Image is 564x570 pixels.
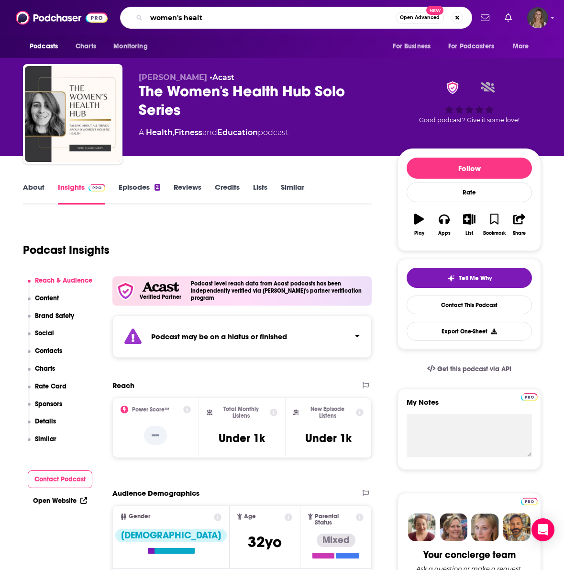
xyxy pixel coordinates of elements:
span: Open Advanced [400,15,440,20]
button: Rate Card [28,382,67,400]
a: Show notifications dropdown [501,10,516,26]
a: Episodes2 [119,182,160,205]
button: Open AdvancedNew [396,12,444,23]
p: Similar [35,435,56,443]
a: Pro website [521,496,538,505]
span: Gender [129,513,150,520]
button: open menu [386,37,442,56]
div: Share [513,230,526,236]
button: Contact Podcast [28,470,93,488]
h2: New Episode Listens [303,406,352,419]
span: New [426,6,443,15]
button: Details [28,417,56,435]
div: Your concierge team [423,549,516,561]
span: More [513,40,529,53]
img: User Profile [527,7,548,28]
a: Charts [69,37,102,56]
img: tell me why sparkle [447,274,455,282]
img: Podchaser Pro [521,498,538,505]
strong: Podcast may be on a hiatus or finished [151,332,287,341]
button: open menu [506,37,541,56]
span: [PERSON_NAME] [139,73,207,82]
button: Brand Safety [28,312,75,330]
div: [DEMOGRAPHIC_DATA] [115,529,227,542]
div: Apps [438,230,451,236]
div: List [465,230,473,236]
div: verified BadgeGood podcast? Give it some love! [398,73,541,132]
span: Age [244,513,256,520]
button: List [457,207,482,242]
button: tell me why sparkleTell Me Why [407,268,532,288]
button: Contacts [28,347,63,365]
h5: Verified Partner [140,294,181,300]
a: Pro website [521,392,538,401]
p: Rate Card [35,382,66,390]
section: Click to expand status details [112,315,372,358]
p: Sponsors [35,400,62,408]
p: Details [35,417,56,425]
a: Reviews [174,182,201,205]
span: • [210,73,234,82]
span: For Podcasters [448,40,494,53]
span: Good podcast? Give it some love! [419,116,520,124]
img: verified Badge [443,81,462,94]
span: , [173,128,174,137]
a: Credits [215,182,240,205]
button: Sponsors [28,400,63,418]
p: -- [144,426,167,445]
button: Show profile menu [527,7,548,28]
button: open menu [23,37,70,56]
a: Show notifications dropdown [477,10,493,26]
h2: Audience Demographics [112,489,199,498]
a: Education [217,128,258,137]
a: Lists [253,182,267,205]
a: Health [146,128,173,137]
button: Share [507,207,532,242]
button: Play [407,207,431,242]
span: Parental Status [315,513,354,526]
button: open menu [107,37,160,56]
button: Similar [28,435,57,453]
button: Charts [28,365,55,382]
div: Bookmark [483,230,506,236]
span: 32 yo [248,533,282,551]
span: Tell Me Why [459,274,492,282]
button: Content [28,294,59,312]
img: Podchaser Pro [521,393,538,401]
a: About [23,182,44,205]
span: For Business [393,40,431,53]
img: Jules Profile [471,513,499,541]
p: Content [35,294,59,302]
div: A podcast [139,127,288,138]
h3: Under 1k [219,431,265,445]
div: 2 [155,184,160,191]
a: Acast [212,73,234,82]
a: Open Website [33,497,87,505]
button: Follow [407,158,532,179]
button: Apps [431,207,456,242]
a: InsightsPodchaser Pro [58,182,105,205]
div: Mixed [317,534,355,547]
span: Podcasts [30,40,58,53]
div: Search podcasts, credits, & more... [120,7,472,29]
img: Podchaser - Follow, Share and Rate Podcasts [16,9,108,27]
a: Similar [281,182,304,205]
button: Bookmark [482,207,507,242]
button: Export One-Sheet [407,322,532,341]
img: Sydney Profile [408,513,436,541]
a: Get this podcast via API [420,357,519,381]
h1: Podcast Insights [23,243,110,257]
button: Social [28,329,55,347]
img: Acast [142,282,178,292]
a: Contact This Podcast [407,296,532,314]
span: and [202,128,217,137]
div: Play [414,230,424,236]
img: Jon Profile [503,513,531,541]
p: Contacts [35,347,62,355]
img: Podchaser Pro [88,184,105,192]
span: Logged in as hhughes [527,7,548,28]
img: verfied icon [116,282,135,300]
img: The Women's Health Hub Solo Series [25,66,121,162]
